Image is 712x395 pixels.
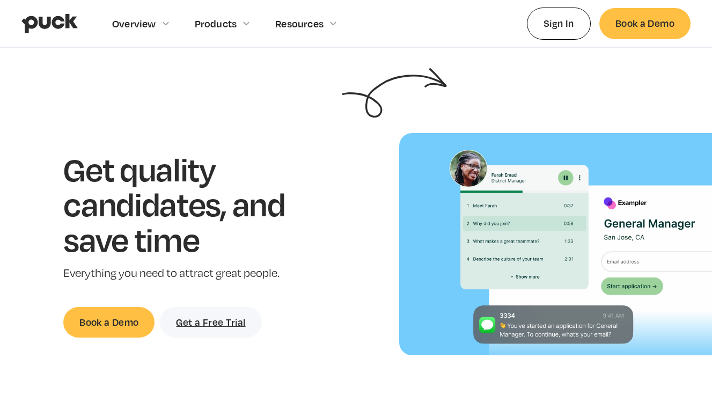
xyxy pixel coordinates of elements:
div: Products [195,18,237,30]
div: Resources [275,18,324,30]
a: Get a Free Trial [160,307,261,338]
a: Book a Demo [63,307,155,338]
div: Overview [112,18,156,30]
a: Sign In [527,8,591,39]
a: Book a Demo [599,8,691,39]
h1: Get quality candidates, and save time [63,151,318,257]
p: Everything you need to attract great people. [63,266,318,281]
